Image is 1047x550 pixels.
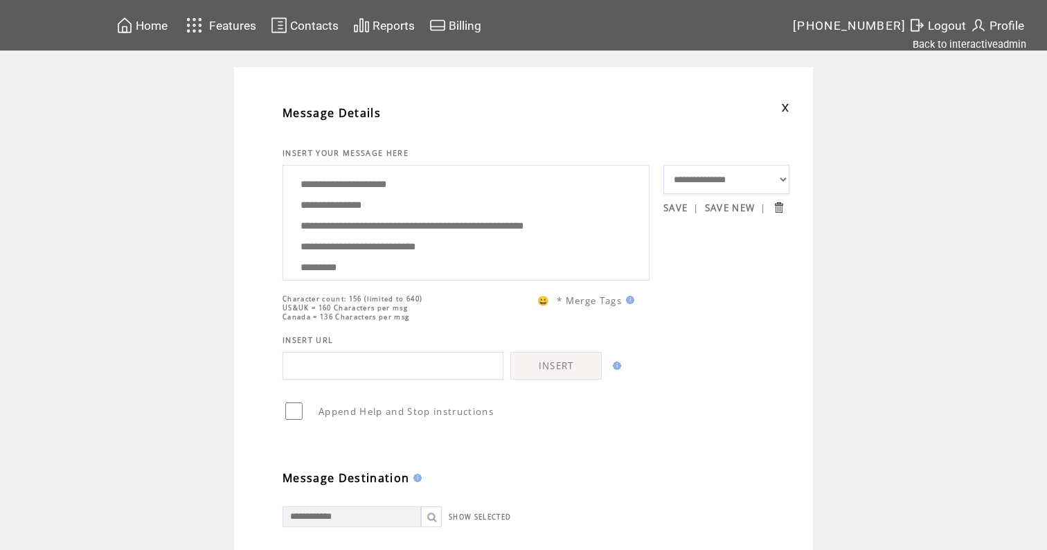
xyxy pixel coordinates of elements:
a: Home [114,15,170,36]
a: INSERT [510,352,602,380]
img: features.svg [182,14,206,37]
img: contacts.svg [271,17,287,34]
img: profile.svg [970,17,987,34]
span: Home [136,19,168,33]
span: Profile [990,19,1024,33]
a: SHOW SELECTED [449,513,511,522]
span: Contacts [290,19,339,33]
img: exit.svg [909,17,925,34]
span: Character count: 156 (limited to 640) [283,294,422,303]
span: Features [209,19,256,33]
span: Append Help and Stop instructions [319,405,494,418]
span: Canada = 136 Characters per msg [283,312,409,321]
span: 😀 [537,294,550,307]
a: Billing [427,15,483,36]
span: INSERT URL [283,335,333,345]
span: US&UK = 160 Characters per msg [283,303,408,312]
img: chart.svg [353,17,370,34]
span: Logout [928,19,966,33]
a: Reports [351,15,417,36]
a: SAVE [663,202,688,214]
span: | [693,202,699,214]
input: Submit [772,201,785,214]
span: INSERT YOUR MESSAGE HERE [283,148,409,158]
img: creidtcard.svg [429,17,446,34]
img: help.gif [622,296,634,304]
span: Message Details [283,105,381,121]
img: help.gif [609,362,621,370]
span: Message Destination [283,470,409,486]
span: Reports [373,19,415,33]
a: Logout [906,15,968,36]
img: home.svg [116,17,133,34]
a: SAVE NEW [705,202,755,214]
img: help.gif [409,474,422,482]
a: Features [180,12,258,39]
span: | [760,202,766,214]
a: Back to interactiveadmin [913,38,1026,51]
span: * Merge Tags [557,294,622,307]
a: Contacts [269,15,341,36]
span: [PHONE_NUMBER] [793,19,906,33]
span: Billing [449,19,481,33]
a: Profile [968,15,1026,36]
